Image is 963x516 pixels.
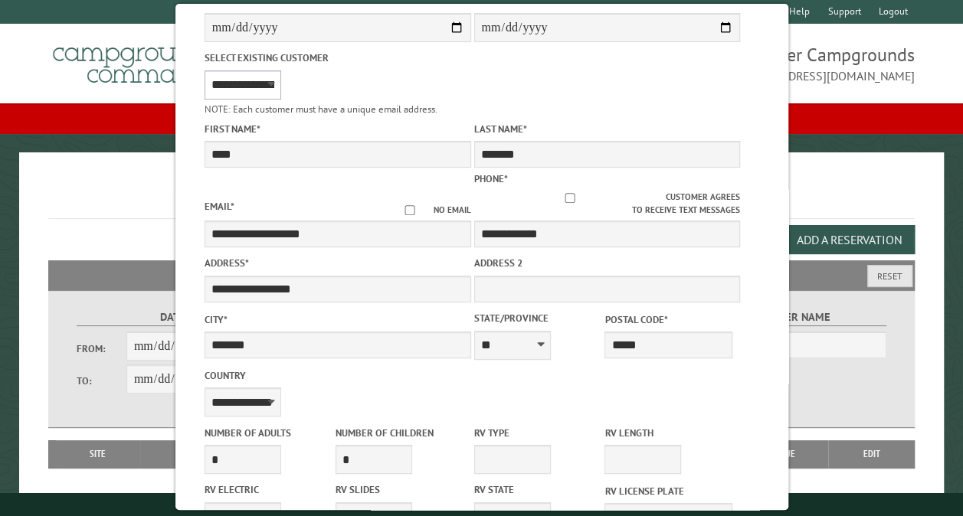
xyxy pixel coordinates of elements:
[140,440,251,468] th: Dates
[473,426,601,440] label: RV Type
[204,312,470,327] label: City
[335,426,463,440] label: Number of Children
[56,440,140,468] th: Site
[77,374,126,388] label: To:
[204,103,437,116] small: NOTE: Each customer must have a unique email address.
[867,265,912,287] button: Reset
[473,256,740,270] label: Address 2
[77,341,126,356] label: From:
[335,482,463,497] label: RV Slides
[473,311,601,325] label: State/Province
[604,484,732,498] label: RV License Plate
[204,200,234,213] label: Email
[473,193,665,203] input: Customer agrees to receive text messages
[784,225,915,254] button: Add a Reservation
[77,309,275,326] label: Dates
[48,177,915,219] h1: Reservations
[386,205,433,215] input: No email
[604,426,732,440] label: RV Length
[473,172,507,185] label: Phone
[204,256,470,270] label: Address
[204,51,470,65] label: Select existing customer
[48,260,915,289] h2: Filters
[386,204,470,217] label: No email
[48,30,240,90] img: Campground Commander
[828,440,916,468] th: Edit
[204,122,470,136] label: First Name
[473,122,740,136] label: Last Name
[604,312,732,327] label: Postal Code
[204,368,470,383] label: Country
[204,482,332,497] label: RV Electric
[473,482,601,497] label: RV State
[204,426,332,440] label: Number of Adults
[473,191,740,217] label: Customer agrees to receive text messages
